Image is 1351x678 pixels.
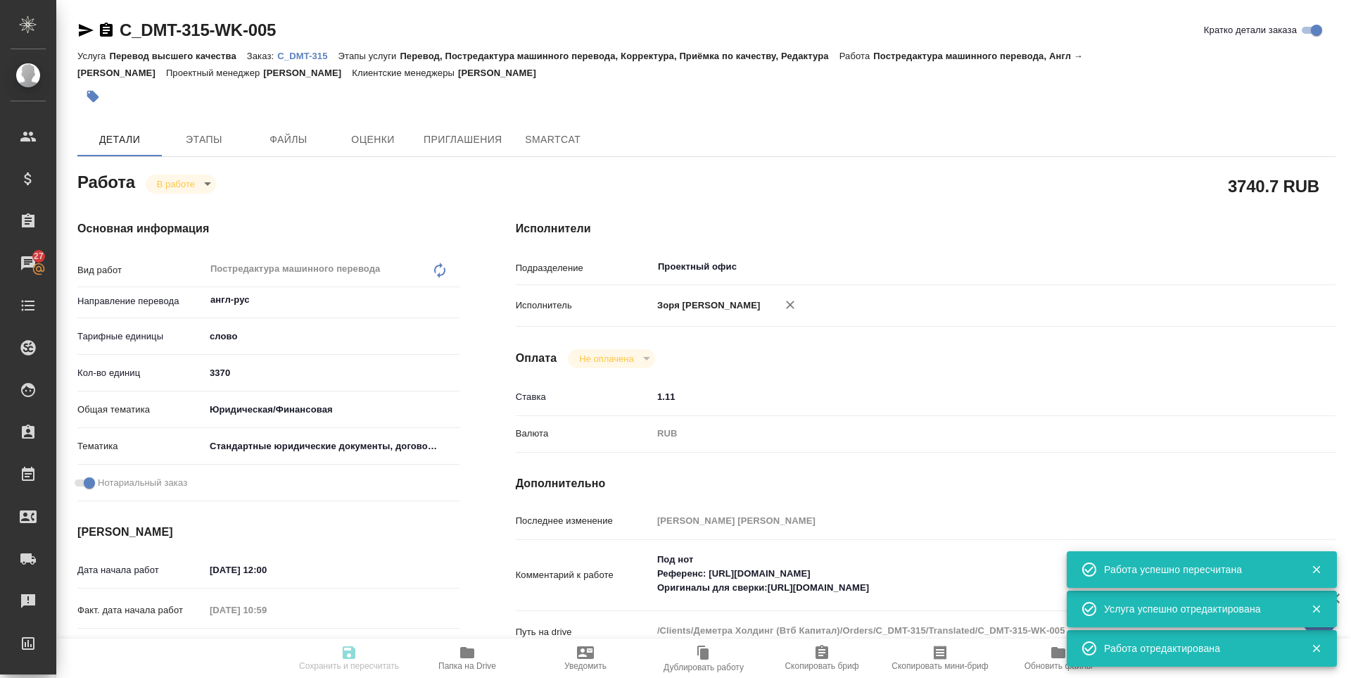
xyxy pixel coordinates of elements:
button: Уведомить [526,639,645,678]
button: Сохранить и пересчитать [290,639,408,678]
p: Вид работ [77,263,205,277]
button: Закрыть [1302,642,1331,655]
p: Тематика [77,439,205,453]
p: Факт. дата начала работ [77,603,205,617]
input: ✎ Введи что-нибудь [205,636,328,657]
button: Скопировать бриф [763,639,881,678]
span: Приглашения [424,131,502,149]
p: Путь на drive [516,625,652,639]
button: Скопировать ссылку [98,22,115,39]
h4: [PERSON_NAME] [77,524,459,541]
span: Дублировать работу [664,663,744,672]
h2: 3740.7 RUB [1228,174,1319,198]
a: C_DMT-315 [277,49,338,61]
div: RUB [652,422,1267,446]
p: Исполнитель [516,299,652,313]
button: Закрыть [1302,603,1331,615]
span: Нотариальный заказ [98,476,187,490]
button: Скопировать мини-бриф [881,639,999,678]
input: Пустое поле [205,600,328,620]
p: [PERSON_NAME] [263,68,352,78]
p: Подразделение [516,261,652,275]
input: ✎ Введи что-нибудь [205,560,328,580]
button: Не оплачена [575,353,638,365]
span: Уведомить [564,661,607,671]
p: Проектный менеджер [166,68,263,78]
span: Кратко детали заказа [1204,23,1297,37]
p: Направление перевода [77,294,205,308]
p: [PERSON_NAME] [458,68,547,78]
div: слово [205,325,459,349]
div: Работа успешно пересчитана [1104,563,1290,577]
a: C_DMT-315-WK-005 [120,20,276,39]
a: 27 [4,246,53,281]
button: Обновить файлы [999,639,1117,678]
span: Скопировать мини-бриф [892,661,988,671]
p: Работа [839,51,874,61]
p: Общая тематика [77,403,205,417]
input: ✎ Введи что-нибудь [205,363,459,383]
div: Стандартные юридические документы, договоры, уставы [205,434,459,458]
p: Кол-во единиц [77,366,205,380]
h4: Дополнительно [516,475,1336,492]
button: Папка на Drive [408,639,526,678]
div: Юридическая/Финансовая [205,398,459,422]
p: Валюта [516,427,652,441]
div: Услуга успешно отредактирована [1104,602,1290,616]
button: Удалить исполнителя [775,289,806,320]
input: ✎ Введи что-нибудь [652,387,1267,407]
span: Оценки [339,131,407,149]
p: Услуга [77,51,109,61]
p: Ставка [516,390,652,404]
span: Файлы [255,131,322,149]
button: Скопировать ссылку для ЯМессенджера [77,22,94,39]
p: Комментарий к работе [516,568,652,582]
p: Зоря [PERSON_NAME] [652,299,761,313]
span: Этапы [170,131,238,149]
button: Дублировать работу [645,639,763,678]
h4: Оплата [516,350,557,367]
p: Дата начала работ [77,563,205,577]
p: C_DMT-315 [277,51,338,61]
span: Скопировать бриф [785,661,858,671]
p: Перевод, Постредактура машинного перевода, Корректура, Приёмка по качеству, Редактура [400,51,839,61]
textarea: Под нот Референс: [URL][DOMAIN_NAME] Оригиналы для сверки:[URL][DOMAIN_NAME] [652,548,1267,600]
p: Перевод высшего качества [109,51,246,61]
h4: Основная информация [77,220,459,237]
span: Папка на Drive [438,661,496,671]
span: Обновить файлы [1025,661,1093,671]
span: Детали [86,131,153,149]
button: Добавить тэг [77,81,108,112]
p: Тарифные единицы [77,329,205,344]
span: Сохранить и пересчитать [299,661,399,671]
p: Этапы услуги [338,51,400,61]
span: 27 [25,249,52,263]
button: Open [452,299,455,301]
button: Open [1260,265,1262,268]
input: Пустое поле [652,510,1267,531]
button: В работе [153,178,199,190]
button: Закрыть [1302,563,1331,576]
h2: Работа [77,168,135,194]
h4: Исполнители [516,220,1336,237]
p: Последнее изменение [516,514,652,528]
p: Заказ: [247,51,277,61]
textarea: /Clients/Деметра Холдинг (Втб Капитал)/Orders/C_DMT-315/Translated/C_DMT-315-WK-005 [652,619,1267,643]
div: В работе [568,349,654,368]
span: SmartCat [519,131,587,149]
p: Клиентские менеджеры [352,68,458,78]
div: В работе [146,175,216,194]
div: Работа отредактирована [1104,641,1290,655]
